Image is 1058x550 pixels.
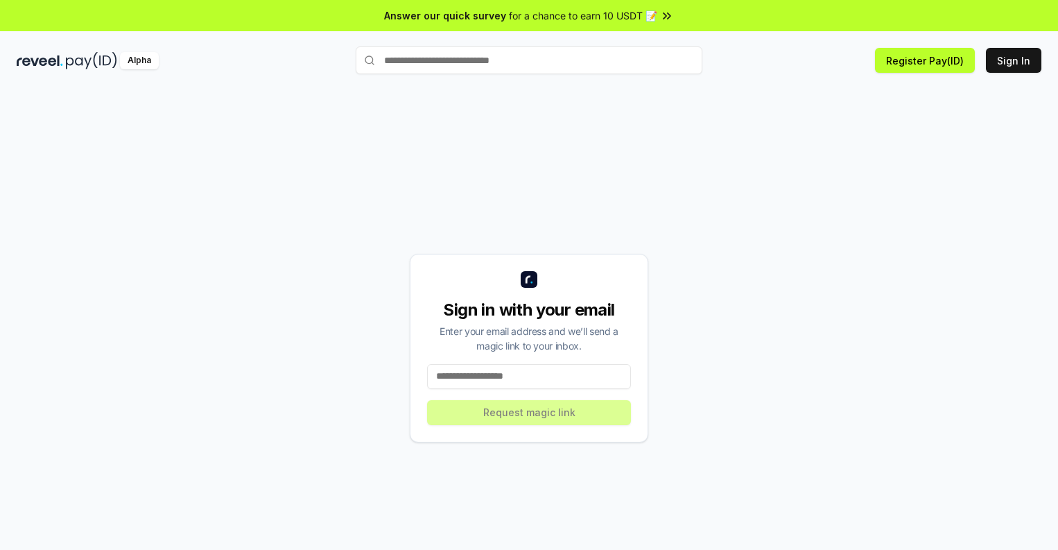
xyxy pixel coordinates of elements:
img: logo_small [521,271,537,288]
button: Register Pay(ID) [875,48,975,73]
img: pay_id [66,52,117,69]
div: Alpha [120,52,159,69]
span: for a chance to earn 10 USDT 📝 [509,8,657,23]
button: Sign In [986,48,1041,73]
span: Answer our quick survey [384,8,506,23]
img: reveel_dark [17,52,63,69]
div: Enter your email address and we’ll send a magic link to your inbox. [427,324,631,353]
div: Sign in with your email [427,299,631,321]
